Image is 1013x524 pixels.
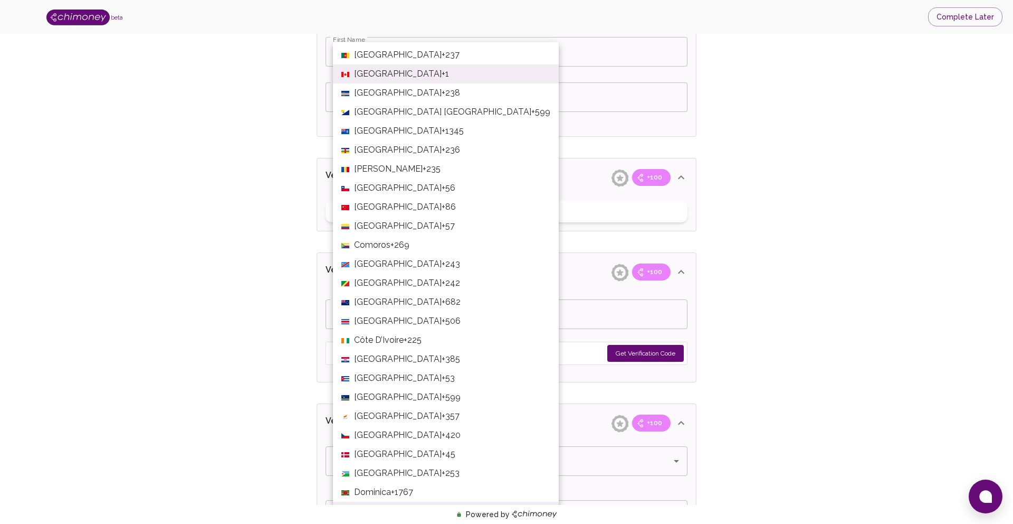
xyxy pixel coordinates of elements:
[354,49,442,61] span: [GEOGRAPHIC_DATA]
[354,144,442,156] span: [GEOGRAPHIC_DATA]
[423,163,441,175] span: +235
[404,334,422,347] span: +225
[442,68,449,80] span: +1
[354,315,442,327] span: [GEOGRAPHIC_DATA]
[442,277,460,289] span: +242
[354,467,442,480] span: [GEOGRAPHIC_DATA]
[442,410,460,423] span: +357
[354,277,442,289] span: [GEOGRAPHIC_DATA]
[354,68,442,80] span: [GEOGRAPHIC_DATA]
[354,505,442,518] span: [GEOGRAPHIC_DATA]
[442,182,455,194] span: +56
[354,182,442,194] span: [GEOGRAPHIC_DATA]
[354,258,442,270] span: [GEOGRAPHIC_DATA]
[442,258,460,270] span: +243
[442,505,449,518] span: +1
[442,372,455,385] span: +53
[969,480,1002,513] button: Open chat window
[354,410,442,423] span: [GEOGRAPHIC_DATA]
[442,429,461,442] span: +420
[354,239,390,251] span: Comoros
[442,125,464,137] span: +1345
[354,163,423,175] span: [PERSON_NAME]
[354,220,442,232] span: [GEOGRAPHIC_DATA]
[354,125,442,137] span: [GEOGRAPHIC_DATA]
[442,315,461,327] span: +506
[442,391,461,404] span: +599
[354,353,442,366] span: [GEOGRAPHIC_DATA]
[442,87,460,99] span: +238
[354,372,442,385] span: [GEOGRAPHIC_DATA]
[354,334,404,347] span: Côte d’Ivoire
[442,49,460,61] span: +237
[442,201,456,213] span: +86
[354,296,442,308] span: [GEOGRAPHIC_DATA]
[442,353,460,366] span: +385
[354,106,531,118] span: [GEOGRAPHIC_DATA] [GEOGRAPHIC_DATA]
[354,391,442,404] span: [GEOGRAPHIC_DATA]
[391,486,413,499] span: +1767
[531,106,550,118] span: +599
[354,429,442,442] span: [GEOGRAPHIC_DATA]
[442,467,460,480] span: +253
[354,87,442,99] span: [GEOGRAPHIC_DATA]
[354,201,442,213] span: [GEOGRAPHIC_DATA]
[442,448,455,461] span: +45
[442,144,460,156] span: +236
[354,448,442,461] span: [GEOGRAPHIC_DATA]
[390,239,409,251] span: +269
[354,486,391,499] span: Dominica
[442,296,461,308] span: +682
[442,220,455,232] span: +57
